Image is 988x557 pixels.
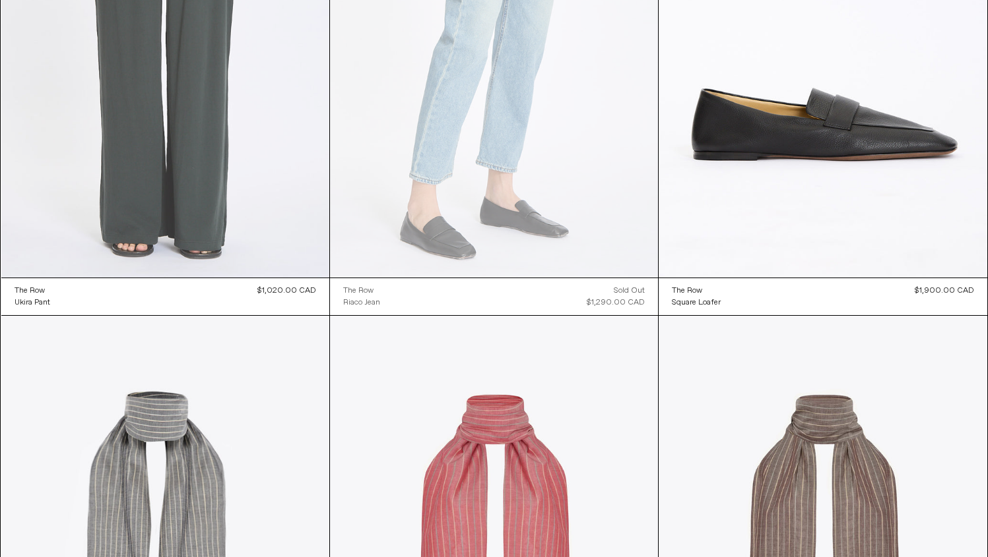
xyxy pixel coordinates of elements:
[915,285,974,297] div: $1,900.00 CAD
[15,285,45,297] div: The Row
[672,285,721,297] a: The Row
[343,297,380,308] a: Riaco Jean
[672,297,721,308] a: Square Loafer
[587,297,645,308] div: $1,290.00 CAD
[257,285,316,297] div: $1,020.00 CAD
[343,285,380,297] a: The Row
[15,285,50,297] a: The Row
[15,297,50,308] div: Ukira Pant
[15,297,50,308] a: Ukira Pant
[614,285,645,297] div: Sold out
[672,297,721,308] div: Square Loafer
[343,297,380,308] div: Riaco Jean
[343,285,374,297] div: The Row
[672,285,702,297] div: The Row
